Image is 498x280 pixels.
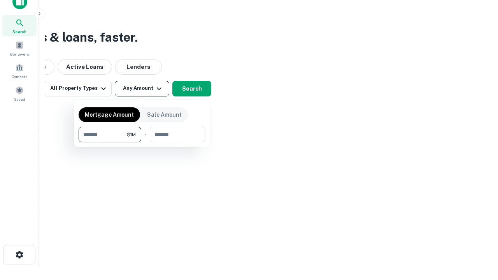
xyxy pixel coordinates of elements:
[459,218,498,255] iframe: Chat Widget
[147,110,182,119] p: Sale Amount
[127,131,136,138] span: $1M
[144,127,147,142] div: -
[85,110,134,119] p: Mortgage Amount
